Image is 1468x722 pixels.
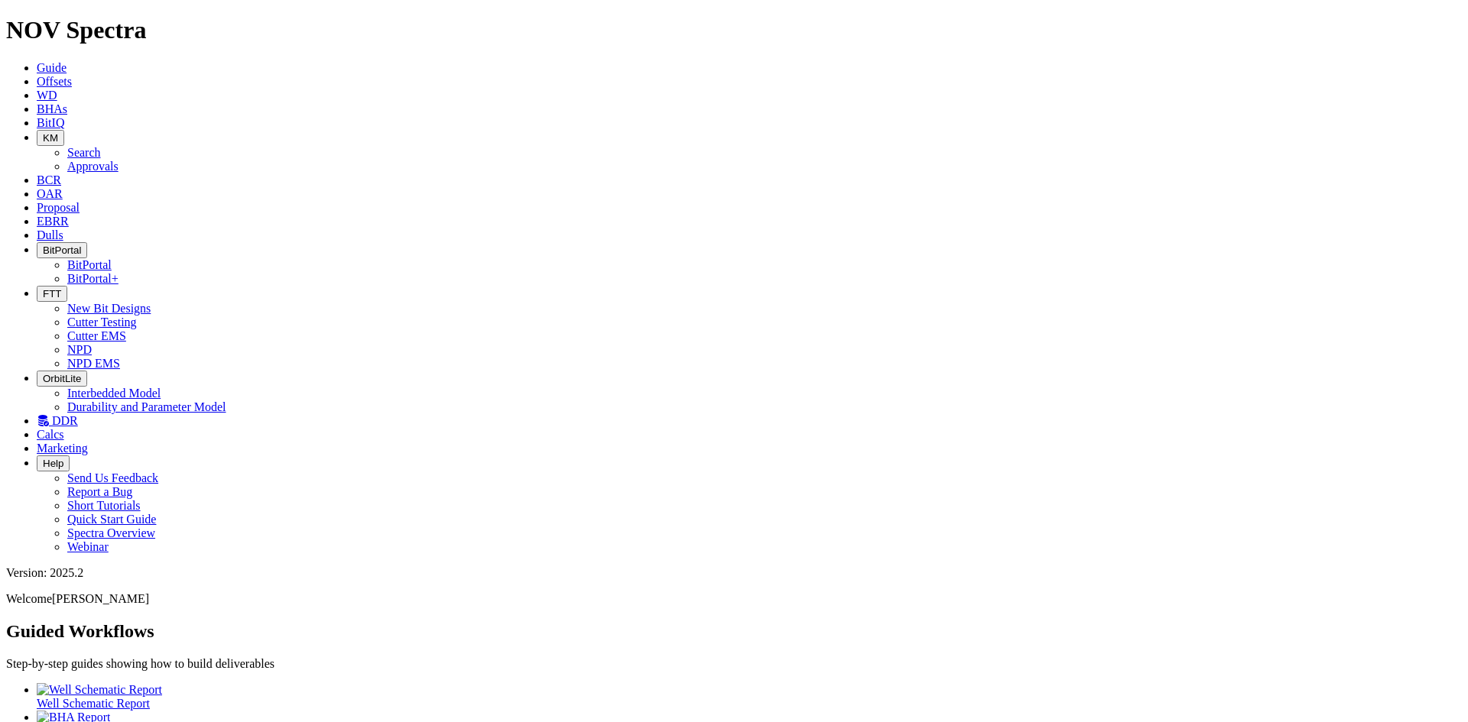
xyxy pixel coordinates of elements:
[67,400,226,413] a: Durability and Parameter Model
[37,455,70,471] button: Help
[37,414,78,427] a: DDR
[67,302,151,315] a: New Bit Designs
[37,187,63,200] a: OAR
[6,16,1462,44] h1: NOV Spectra
[37,89,57,102] a: WD
[67,316,137,329] a: Cutter Testing
[67,258,112,271] a: BitPortal
[37,428,64,441] a: Calcs
[37,75,72,88] a: Offsets
[67,513,156,526] a: Quick Start Guide
[67,540,109,553] a: Webinar
[6,566,1462,580] div: Version: 2025.2
[67,526,155,539] a: Spectra Overview
[37,683,1462,710] a: Well Schematic Report Well Schematic Report
[37,228,63,241] a: Dulls
[43,132,58,144] span: KM
[37,242,87,258] button: BitPortal
[67,329,126,342] a: Cutter EMS
[43,458,63,469] span: Help
[37,102,67,115] a: BHAs
[6,592,1462,606] p: Welcome
[37,201,80,214] a: Proposal
[6,621,1462,642] h2: Guided Workflows
[67,357,120,370] a: NPD EMS
[37,61,67,74] a: Guide
[67,160,119,173] a: Approvals
[67,499,141,512] a: Short Tutorials
[52,414,78,427] span: DDR
[37,215,69,228] a: EBRR
[37,683,162,697] img: Well Schematic Report
[52,592,149,605] span: [PERSON_NAME]
[37,173,61,186] a: BCR
[67,471,158,484] a: Send Us Feedback
[37,371,87,387] button: OrbitLite
[6,657,1462,671] p: Step-by-step guides showing how to build deliverables
[43,288,61,299] span: FTT
[67,485,132,498] a: Report a Bug
[43,373,81,384] span: OrbitLite
[67,387,161,400] a: Interbedded Model
[37,442,88,455] a: Marketing
[67,146,101,159] a: Search
[67,343,92,356] a: NPD
[67,272,119,285] a: BitPortal+
[37,697,150,710] span: Well Schematic Report
[37,130,64,146] button: KM
[43,244,81,256] span: BitPortal
[37,286,67,302] button: FTT
[37,116,64,129] a: BitIQ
